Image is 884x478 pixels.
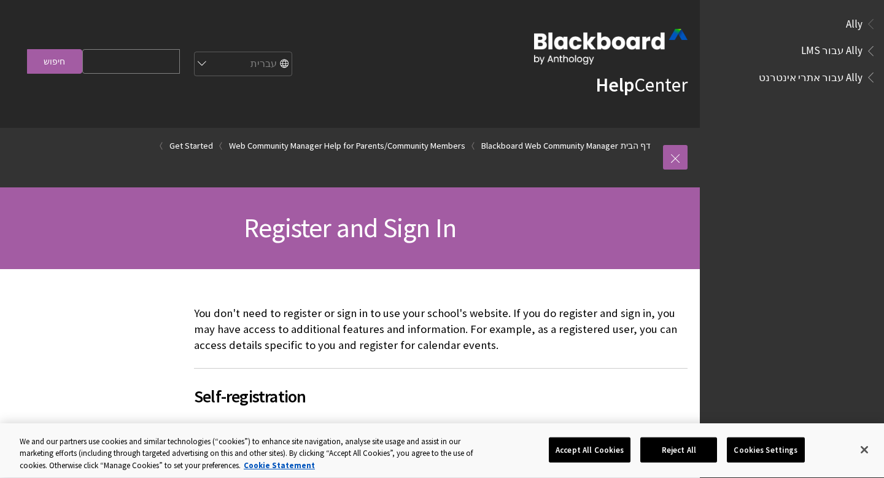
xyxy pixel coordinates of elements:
a: Web Community Manager Help for Parents/Community Members [229,138,465,154]
span: Ally עבור LMS [801,41,863,57]
button: Cookies Settings [727,437,804,463]
button: Accept All Cookies [549,437,630,463]
p: If self-registration is enabled, you can register. [194,421,688,437]
a: Blackboard Web Community Manager [481,138,618,154]
span: Ally עבור אתרי אינטרנט [759,67,863,84]
img: Blackboard by Anthology [534,29,688,65]
button: Close [851,436,878,463]
button: Reject All [640,437,717,463]
span: Ally [846,14,863,30]
input: חיפוש [27,49,82,73]
a: Get Started [169,138,213,154]
div: We and our partners use cookies and similar technologies (“cookies”) to enhance site navigation, ... [20,436,486,472]
select: Site Language Selector [193,52,292,77]
nav: Book outline for Anthology Ally Help [707,14,877,88]
a: More information about your privacy, opens in a new tab [244,460,315,471]
span: Register and Sign In [244,211,456,245]
h2: Self-registration [194,368,688,409]
p: You don't need to register or sign in to use your school's website. If you do register and sign i... [194,305,688,354]
a: HelpCenter [595,72,688,97]
strong: Help [595,72,634,97]
a: דף הבית [621,138,651,154]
